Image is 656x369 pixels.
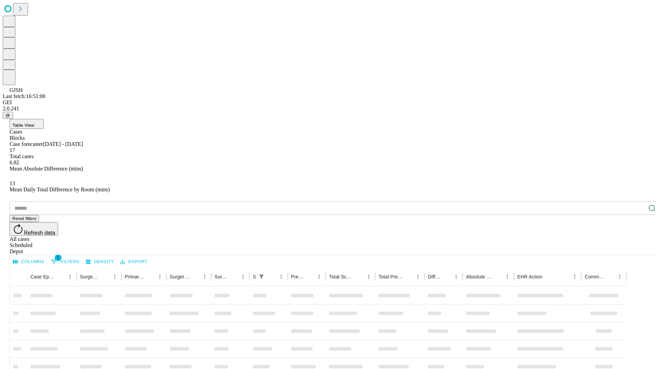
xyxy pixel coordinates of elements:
span: Case forecaster [10,141,43,147]
button: Menu [238,272,248,282]
div: Comments [585,274,604,279]
button: Menu [314,272,324,282]
span: Mean Absolute Difference (mins) [10,166,83,172]
button: Menu [570,272,579,282]
button: Sort [442,272,451,282]
div: Case Epic Id [30,274,55,279]
span: Mean Daily Total Difference by Room (mins) [10,187,110,192]
button: Sort [305,272,314,282]
div: Surgery Date [215,274,228,279]
button: Menu [65,272,75,282]
div: Surgeon Name [80,274,100,279]
button: Sort [56,272,65,282]
div: Scheduled In Room Duration [253,274,256,279]
div: Absolute Difference [466,274,492,279]
span: Table View [12,123,34,128]
button: Menu [110,272,120,282]
button: Select columns [11,257,46,267]
button: Menu [503,272,512,282]
button: Sort [100,272,110,282]
div: 2.0.241 [3,106,653,112]
button: @ [3,112,13,119]
button: Menu [200,272,209,282]
button: Menu [364,272,373,282]
span: Refresh data [24,230,55,236]
button: Menu [155,272,165,282]
button: Sort [267,272,276,282]
button: Sort [354,272,364,282]
div: Difference [428,274,441,279]
button: Sort [404,272,413,282]
button: Reset filters [10,215,39,222]
div: Total Predicted Duration [379,274,403,279]
button: Menu [276,272,286,282]
button: Sort [543,272,552,282]
span: Total cases [10,153,33,159]
button: Export [119,257,149,267]
span: 6.82 [10,160,19,165]
div: Primary Service [125,274,145,279]
span: GJSH [10,87,23,93]
div: Total Scheduled Duration [329,274,354,279]
button: Sort [146,272,155,282]
span: [DATE] - [DATE] [43,141,83,147]
div: Surgery Name [170,274,190,279]
span: @ [5,113,10,118]
div: 1 active filter [257,272,266,282]
button: Sort [229,272,238,282]
button: Sort [605,272,615,282]
div: EHR Action [517,274,542,279]
button: Sort [493,272,503,282]
span: 13 [10,180,15,186]
span: 17 [10,147,15,153]
span: Reset filters [12,216,36,221]
span: Last fetch: 16:51:00 [3,93,45,99]
button: Show filters [49,256,81,267]
div: Predicted In Room Duration [291,274,304,279]
button: Menu [615,272,625,282]
button: Sort [190,272,200,282]
button: Show filters [257,272,266,282]
div: GEI [3,99,653,106]
button: Menu [413,272,423,282]
button: Density [84,257,116,267]
button: Refresh data [10,222,58,236]
button: Menu [451,272,461,282]
button: Table View [10,119,44,129]
span: 1 [55,254,61,261]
